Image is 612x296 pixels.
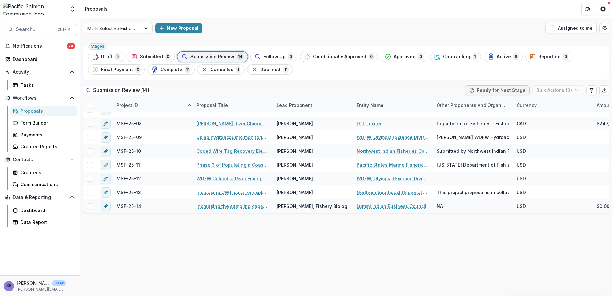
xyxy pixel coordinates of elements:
span: Workflows [13,95,67,101]
div: Payments [20,131,72,138]
a: Grantee Reports [10,141,77,152]
span: 74 [67,43,75,49]
span: 0 [165,53,171,60]
button: edit [101,174,111,184]
nav: breadcrumb [83,4,110,13]
div: Currency [513,98,593,112]
span: Stages [91,44,104,49]
span: Notifications [13,44,67,49]
button: Final Payment0 [88,64,145,75]
div: Dashboard [20,207,72,214]
a: Northwest Indian Fisheries Commission, [GEOGRAPHIC_DATA] [357,148,429,154]
span: Submission Review [190,54,234,60]
a: Dashboard [3,54,77,64]
span: CAD [517,120,526,127]
div: Other Proponents and Organizations [433,102,513,109]
span: USD [517,175,526,182]
button: Active8 [484,52,523,62]
span: [PERSON_NAME] [277,175,313,182]
button: Partners [581,3,594,15]
a: Tasks [10,80,77,90]
span: 0 [288,53,293,60]
a: Communications [10,179,77,190]
span: MSF-25-13 [117,189,141,196]
span: USD [517,189,526,196]
button: Open Data & Reporting [3,192,77,202]
div: Proposal Title [193,98,273,112]
span: 14 [237,53,244,60]
div: Other Proponents and Organizations [433,98,513,112]
a: Coded Wire Tag Recovery Electronic Sampling Equipment for Treaty Tribes of [GEOGRAPHIC_DATA][US_S... [197,148,269,154]
a: Pacific States Marine Fisheries Commission [357,161,429,168]
button: Ready for Next Stage [465,85,530,95]
div: Currency [513,102,541,109]
span: MSF-25-09 [117,134,142,141]
button: Notifications74 [3,41,77,51]
button: Edit table settings [586,85,597,95]
span: Activity [13,70,67,75]
a: LGL Limited [357,120,383,127]
div: Lead Proponent [273,98,353,112]
span: Follow Up [263,54,286,60]
button: Open Workflows [3,93,77,103]
button: Open Activity [3,67,77,77]
div: Sascha Bendt [6,284,12,288]
div: Proposal Title [193,102,232,109]
span: USD [517,161,526,168]
button: edit [101,146,111,156]
span: USD [517,134,526,141]
span: MSF-25-10 [117,148,141,154]
button: Complete11 [147,64,195,75]
button: Draft0 [88,52,124,62]
button: Export table data [599,85,609,95]
span: [PERSON_NAME] [277,189,313,196]
a: Lummi Indian Business Council [357,203,426,210]
span: Draft [101,54,112,60]
span: [PERSON_NAME] [277,134,313,141]
span: Contracting [443,54,470,60]
a: WDFW, Olympia (Science Division) [357,175,429,182]
a: Payments [10,129,77,140]
svg: sorted ascending [187,103,192,108]
div: Grantees [20,169,72,176]
a: Increasing CWT data for exploitation rate estimation in [GEOGRAPHIC_DATA][US_STATE] by tagging Ke... [197,189,269,196]
span: 0 [563,53,568,60]
a: WDFW Columbia River Emerging Commercial Fishery Sampling [197,175,269,182]
div: Project ID [113,98,193,112]
span: Data & Reporting [13,195,67,200]
span: 1 [473,53,477,60]
div: Ctrl + K [56,26,72,33]
div: Tasks [20,82,72,88]
button: Approved0 [381,52,427,62]
p: [PERSON_NAME][EMAIL_ADDRESS][DOMAIN_NAME] [17,286,66,292]
span: [PERSON_NAME], Fishery Biologist III [277,203,358,210]
div: Grantee Reports [20,143,72,150]
a: Form Builder [10,118,77,128]
a: Using hydroacoustic monitoring to support in-season abundance assessments, estimate in-season exp... [197,134,269,141]
span: Submitted [140,54,163,60]
div: Dashboard [13,56,72,62]
span: Active [497,54,511,60]
a: WDFW, Olympia (Science Division) [357,134,429,141]
button: edit [101,201,111,211]
span: Conditionally Approved [313,54,366,60]
span: 0 [369,53,374,60]
span: Search... [16,26,53,32]
span: USD [517,203,526,210]
span: 0 [115,53,120,60]
button: Open entity switcher [68,3,77,15]
button: Conditionally Approved0 [300,52,378,62]
button: edit [101,187,111,198]
a: [PERSON_NAME] River Chinook Mass Marking and Mark Selective Fishery [DATE]-[DATE] [197,120,269,127]
span: 1 [236,66,240,73]
button: Get Help [597,3,609,15]
span: MSF-25-08 [117,120,142,127]
button: Bulk Actions (0) [532,85,584,95]
span: MSF-25-14 [117,203,141,210]
button: Assigned to me [545,23,597,33]
div: Lead Proponent [273,102,316,109]
span: $0.00 [597,203,609,210]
